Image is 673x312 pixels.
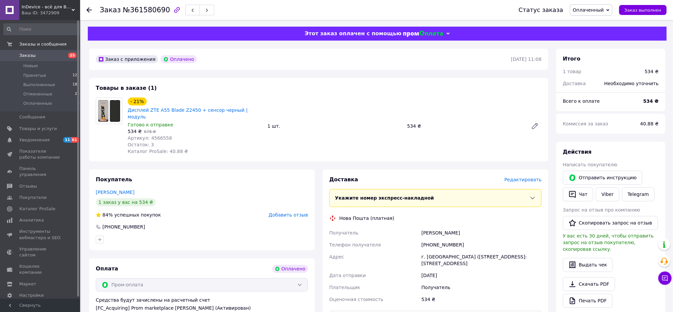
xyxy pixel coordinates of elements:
span: Отмененные [23,91,52,97]
span: Кошелек компании [19,263,62,275]
div: Вернуться назад [86,7,92,13]
span: 1 товар [563,69,581,74]
span: Написать покупателю [563,162,617,167]
div: Заказ с приложения [96,55,158,63]
span: Действия [563,149,592,155]
span: Выполненные [23,82,55,88]
span: 678 ₴ [144,129,156,134]
span: Адрес [329,254,344,259]
span: 11 [63,137,71,143]
span: Готово к отправке [128,122,173,127]
span: 18121 [72,82,84,88]
button: Чат с покупателем [658,271,671,285]
span: Оплаченный [573,7,604,13]
span: 61 [71,137,78,143]
span: Покупатели [19,195,47,201]
span: Комиссия за заказ [563,121,608,126]
span: Этот заказ оплачен с помощью [305,30,401,37]
div: 534 ₴ [644,68,658,75]
span: Оплата [96,265,118,272]
span: Каталог ProSale: 40.88 ₴ [128,149,188,154]
span: 84% [102,212,113,218]
span: Отзывы [19,183,37,189]
div: Статус заказа [518,7,563,13]
span: Плательщик [329,285,360,290]
span: Каталог ProSale [19,206,55,212]
span: Получатель [329,230,358,235]
button: Заказ выполнен [619,5,666,15]
span: Итого [563,56,580,62]
div: [PHONE_NUMBER] [420,239,543,251]
span: Инструменты вебмастера и SEO [19,229,62,240]
div: [FC_Acquiring] Prom marketplace [PERSON_NAME] (Активирован) [96,305,308,311]
span: 534 ₴ [128,129,142,134]
span: 25 [68,53,76,58]
button: Скопировать запрос на отзыв [563,216,658,230]
span: Маркет [19,281,36,287]
span: 12331 [72,73,84,78]
img: evopay logo [403,31,443,37]
div: Нова Пошта (платная) [337,215,396,222]
span: 2988 [75,91,84,97]
span: Новые [23,63,38,69]
a: Viber [596,187,619,201]
div: - 21% [128,97,147,105]
span: InDevice - всё для Вашего девайса [22,4,71,10]
span: 25 [79,63,84,69]
a: Редактировать [528,119,541,133]
span: Принятые [23,73,46,78]
span: Аналитика [19,217,44,223]
a: [PERSON_NAME] [96,190,134,195]
b: 534 ₴ [643,98,658,104]
div: Необходимо уточнить [600,76,662,91]
div: Оплачено [161,55,197,63]
span: Оценочная стоимость [329,297,383,302]
span: Всего к оплате [563,98,600,104]
span: Настройки [19,292,44,298]
div: Оплачено [272,265,308,273]
span: Укажите номер экспресс-накладной [335,195,434,201]
button: Чат [563,187,593,201]
span: Заказ выполнен [624,8,661,13]
span: Панель управления [19,166,62,178]
div: г. [GEOGRAPHIC_DATA] ([STREET_ADDRESS]: [STREET_ADDRESS] [420,251,543,269]
span: Показатели работы компании [19,148,62,160]
div: [PHONE_NUMBER] [102,224,146,230]
span: У вас есть 30 дней, чтобы отправить запрос на отзыв покупателю, скопировав ссылку. [563,233,653,252]
div: Ваш ID: 3472909 [22,10,80,16]
span: Оплаченные [23,100,52,106]
a: Telegram [622,187,654,201]
span: Редактировать [504,177,541,182]
span: Артикул: 4566558 [128,135,172,141]
span: Добавить отзыв [269,212,308,218]
span: Доставка [329,176,358,183]
span: Товары в заказе (1) [96,85,157,91]
span: Заказ [100,6,121,14]
button: Выдать чек [563,258,612,272]
a: Дисплей ZTE A55 Blade Z2450 + сенсор черный | модуль [128,107,247,119]
div: успешных покупок [96,212,161,218]
span: Дата отправки [329,273,366,278]
div: Получатель [420,281,543,293]
span: Уведомления [19,137,50,143]
span: Товары и услуги [19,126,57,132]
span: №361580690 [123,6,170,14]
img: Дисплей ZTE A55 Blade Z2450 + сенсор черный | модуль [96,98,122,124]
time: [DATE] 11:08 [511,57,541,62]
div: [PERSON_NAME] [420,227,543,239]
div: Средства будут зачислены на расчетный счет [96,297,308,311]
div: 534 ₴ [420,293,543,305]
a: Печать PDF [563,294,612,308]
span: Сообщения [19,114,45,120]
span: Управление сайтом [19,246,62,258]
div: 534 ₴ [404,121,525,131]
input: Поиск [3,23,85,35]
span: Заказы [19,53,36,59]
div: 1 заказ у вас на 534 ₴ [96,198,156,206]
span: Запрос на отзыв про компанию [563,207,640,213]
span: Заказы и сообщения [19,41,67,47]
a: Скачать PDF [563,277,615,291]
span: Остаток: 3 [128,142,154,147]
span: Покупатель [96,176,132,183]
span: Доставка [563,81,586,86]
